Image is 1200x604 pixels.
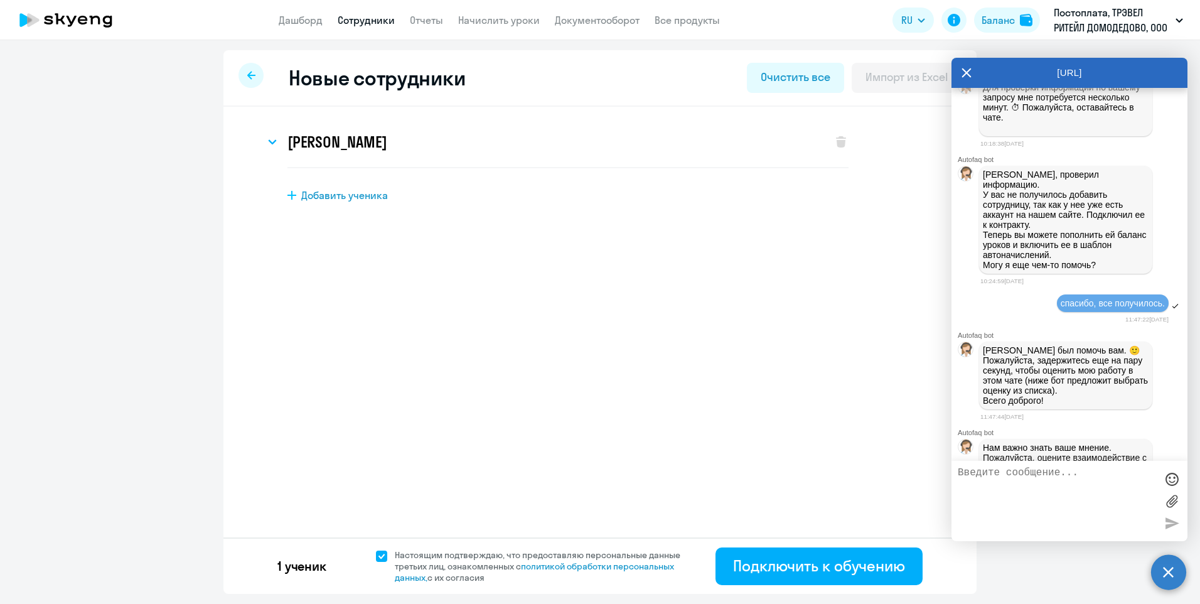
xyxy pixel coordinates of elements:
span: спасибо, все получилось. [1061,298,1165,308]
a: Дашборд [279,14,323,26]
img: bot avatar [958,342,974,360]
p: Для проверки информации по вашему запросу мне потребуется несколько минут. ⏱ Пожалуйста, оставайт... [983,82,1149,132]
time: 10:24:59[DATE] [980,278,1024,284]
a: Документооборот [555,14,640,26]
span: Нам важно знать ваше мнение. Пожалуйста, оцените взаимодействие с менеджером (где 5 - это прекрас... [983,443,1149,493]
h3: [PERSON_NAME] [287,132,387,152]
div: Autofaq bot [958,332,1187,339]
label: Лимит 10 файлов [1162,492,1181,510]
img: bot avatar [958,79,974,97]
img: bot avatar [958,166,974,185]
a: Все продукты [655,14,720,26]
p: [PERSON_NAME], проверил информацию. У вас не получилось добавить сотрудницу, так как у нее уже ес... [983,170,1149,270]
button: Постоплата, ТРЭВЕЛ РИТЕЙЛ ДОМОДЕДОВО, ООО [1047,5,1189,35]
span: Настоящим подтверждаю, что предоставляю персональные данные третьих лиц, ознакомленных с с их сог... [395,549,695,583]
span: Добавить ученика [301,188,388,202]
a: Отчеты [410,14,443,26]
time: 10:18:38[DATE] [980,140,1024,147]
a: Начислить уроки [458,14,540,26]
img: balance [1020,14,1032,26]
div: Подключить к обучению [733,556,905,576]
p: Постоплата, ТРЭВЕЛ РИТЕЙЛ ДОМОДЕДОВО, ООО [1054,5,1171,35]
a: Сотрудники [338,14,395,26]
img: bot avatar [958,440,974,458]
h2: Новые сотрудники [289,65,465,90]
button: Очистить все [747,63,844,93]
time: 11:47:22[DATE] [1125,316,1169,323]
button: Подключить к обучению [715,547,923,585]
button: RU [892,8,934,33]
div: Очистить все [761,69,830,85]
div: Импорт из Excel [865,69,948,85]
a: политикой обработки персональных данных, [395,561,674,583]
button: Импорт из Excel [852,63,962,93]
button: Балансbalance [974,8,1040,33]
p: [PERSON_NAME] был помочь вам. 🙂 Пожалуйста, задержитесь еще на пару секунд, чтобы оценить мою раб... [983,345,1149,406]
div: Autofaq bot [958,429,1187,436]
time: 11:47:44[DATE] [980,413,1024,420]
p: 1 ученик [277,558,326,575]
div: Баланс [982,13,1015,28]
div: Autofaq bot [958,156,1187,163]
span: RU [901,13,913,28]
